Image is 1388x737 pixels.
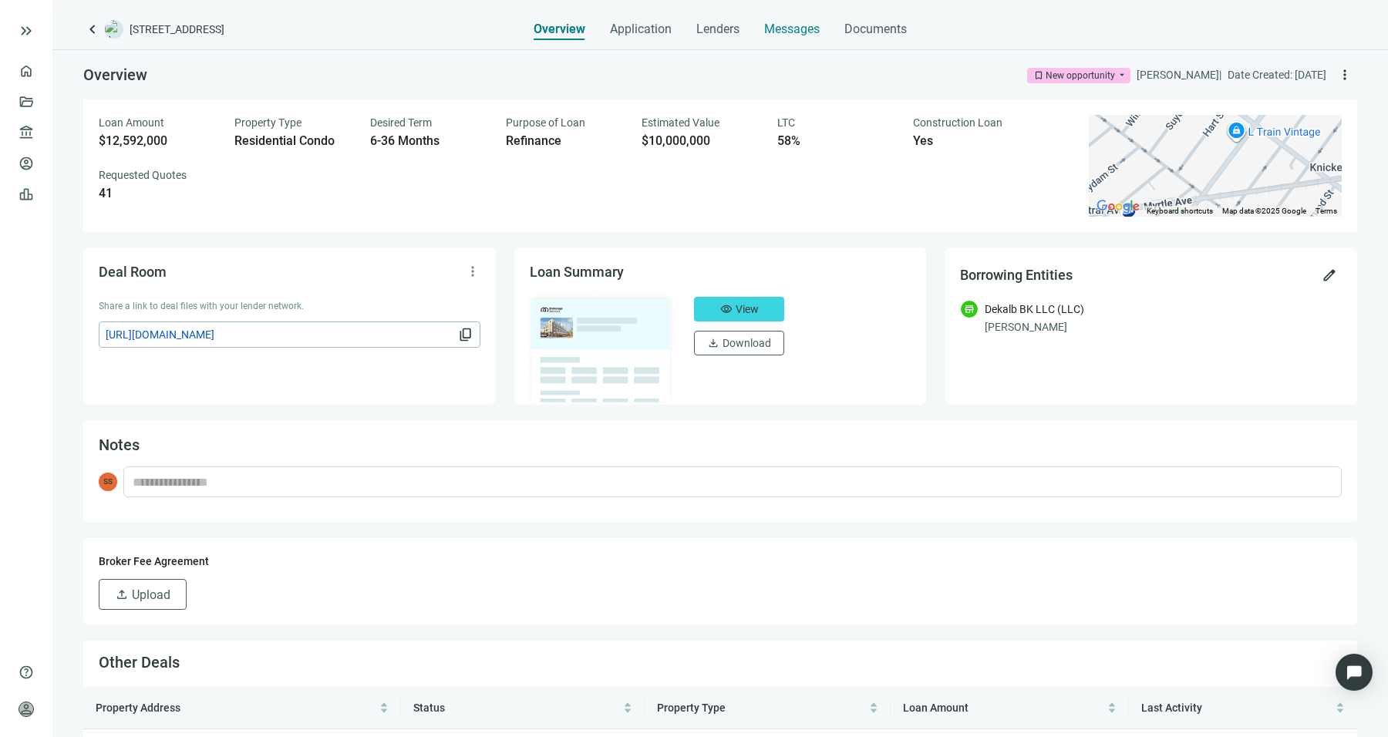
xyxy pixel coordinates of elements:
[1322,268,1337,283] span: edit
[642,116,719,129] span: Estimated Value
[1337,67,1353,82] span: more_vert
[465,264,480,279] span: more_vert
[506,116,585,129] span: Purpose of Loan
[99,555,209,567] span: Broker Fee Agreement
[130,22,224,37] span: [STREET_ADDRESS]
[1228,66,1326,83] div: Date Created: [DATE]
[720,303,733,315] span: visibility
[525,292,676,406] img: dealOverviewImg
[458,327,473,342] span: content_copy
[736,303,759,315] span: View
[115,587,129,601] span: upload
[106,326,455,343] span: [URL][DOMAIN_NAME]
[83,20,102,39] a: keyboard_arrow_left
[96,702,180,714] span: Property Address
[506,133,623,149] div: Refinance
[1033,70,1044,81] span: bookmark
[19,665,34,680] span: help
[234,116,302,129] span: Property Type
[985,301,1084,318] div: Dekalb BK LLC (LLC)
[903,702,969,714] span: Loan Amount
[99,579,187,610] button: uploadUpload
[985,318,1342,335] div: [PERSON_NAME]
[234,133,352,149] div: Residential Condo
[707,337,719,349] span: download
[777,133,894,149] div: 58%
[370,116,432,129] span: Desired Term
[1093,197,1144,217] img: Google
[83,66,147,84] span: Overview
[777,116,795,129] span: LTC
[99,186,216,201] div: 41
[610,22,672,37] span: Application
[17,22,35,40] button: keyboard_double_arrow_right
[694,297,784,321] button: visibilityView
[1147,206,1213,217] button: Keyboard shortcuts
[99,264,167,280] span: Deal Room
[530,264,624,280] span: Loan Summary
[764,22,820,36] span: Messages
[19,702,34,717] span: person
[99,301,304,311] span: Share a link to deal files with your lender network.
[844,22,907,37] span: Documents
[460,259,485,284] button: more_vert
[99,653,180,671] span: Other Deals
[413,702,445,714] span: Status
[99,436,140,454] span: Notes
[1137,66,1221,83] div: [PERSON_NAME] |
[913,133,1030,149] div: Yes
[1093,197,1144,217] a: Open this area in Google Maps (opens a new window)
[696,22,739,37] span: Lenders
[913,116,1002,129] span: Construction Loan
[723,337,771,349] span: Download
[19,125,29,140] span: account_balance
[1332,62,1357,87] button: more_vert
[1222,207,1306,215] span: Map data ©2025 Google
[694,331,784,355] button: downloadDownload
[99,169,187,181] span: Requested Quotes
[1046,68,1115,83] div: New opportunity
[642,133,759,149] div: $10,000,000
[370,133,487,149] div: 6-36 Months
[657,702,726,714] span: Property Type
[1316,207,1337,215] a: Terms (opens in new tab)
[1317,263,1342,288] button: edit
[1141,702,1202,714] span: Last Activity
[960,267,1073,283] span: Borrowing Entities
[534,22,585,37] span: Overview
[105,20,123,39] img: deal-logo
[99,116,164,129] span: Loan Amount
[99,473,117,491] span: SS
[99,133,216,149] div: $12,592,000
[1336,654,1373,691] div: Open Intercom Messenger
[132,587,170,602] span: Upload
